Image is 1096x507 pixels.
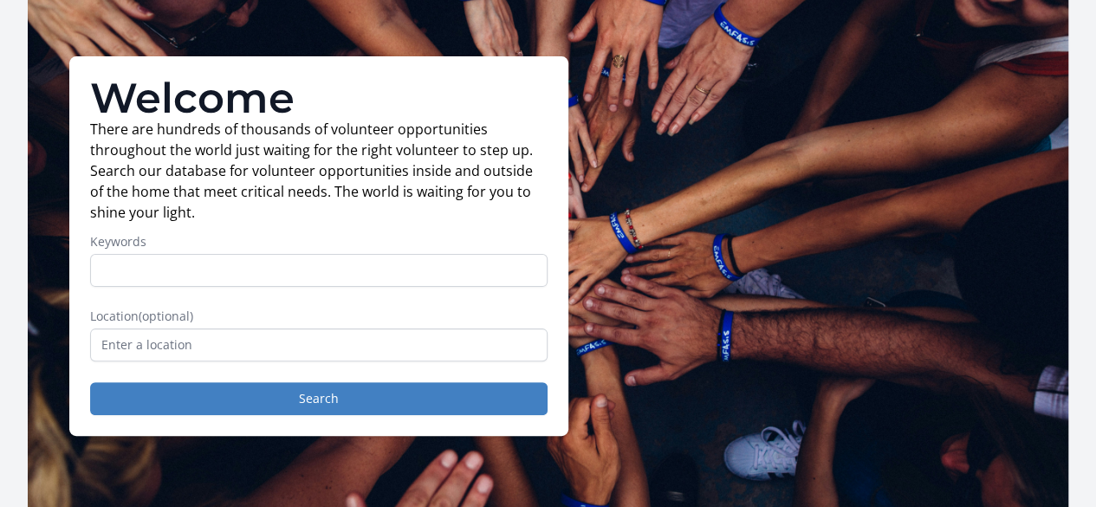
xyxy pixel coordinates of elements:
label: Location [90,308,548,325]
button: Search [90,382,548,415]
p: There are hundreds of thousands of volunteer opportunities throughout the world just waiting for ... [90,119,548,223]
span: (optional) [139,308,193,324]
label: Keywords [90,233,548,250]
input: Enter a location [90,328,548,361]
h1: Welcome [90,77,548,119]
